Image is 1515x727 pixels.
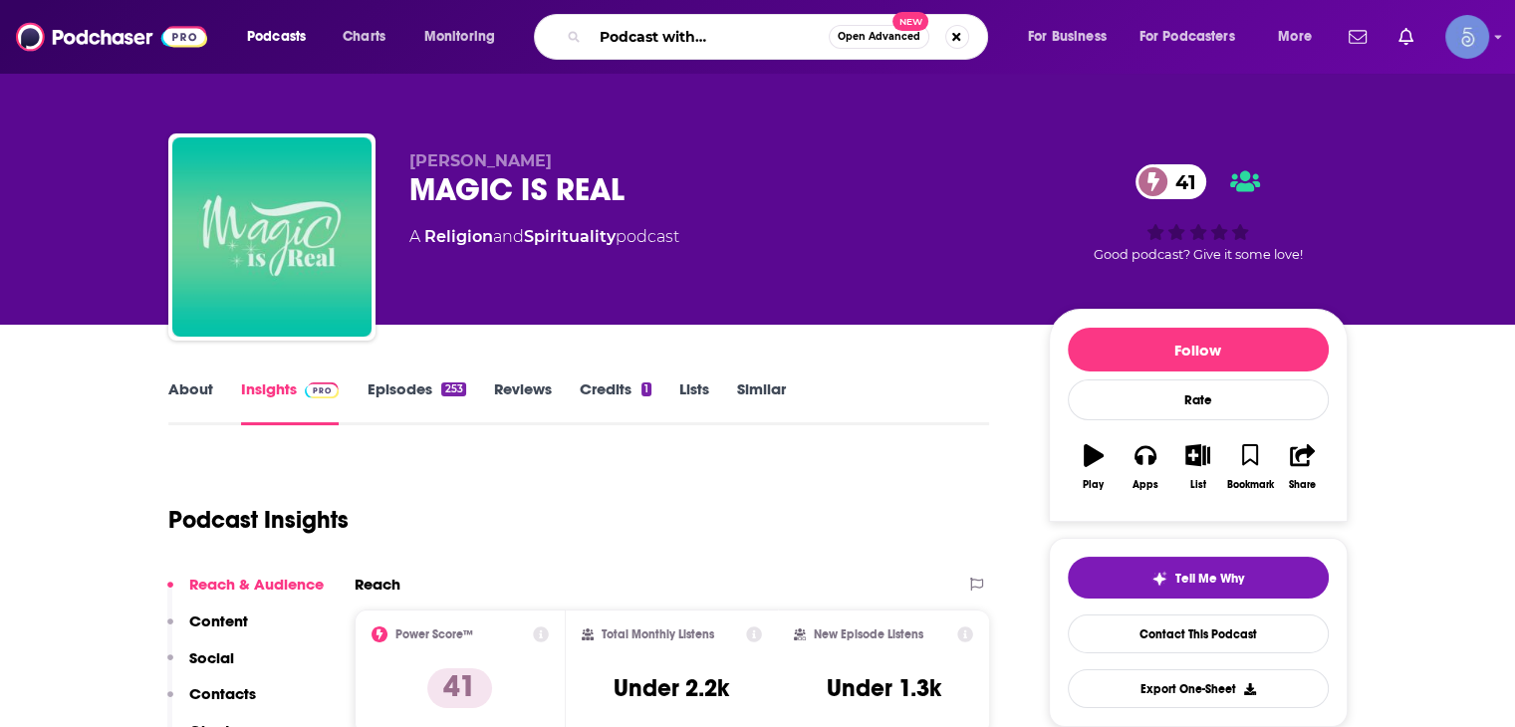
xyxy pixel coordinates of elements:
div: Rate [1068,379,1329,420]
button: Open AdvancedNew [829,25,929,49]
button: open menu [233,21,332,53]
div: 253 [441,382,465,396]
a: Religion [424,227,493,246]
button: Export One-Sheet [1068,669,1329,708]
div: Search podcasts, credits, & more... [553,14,1007,60]
button: Reach & Audience [167,575,324,611]
div: A podcast [409,225,679,249]
div: Share [1289,479,1316,491]
span: [PERSON_NAME] [409,151,552,170]
span: 41 [1155,164,1206,199]
button: open menu [1264,21,1337,53]
button: Content [167,611,248,648]
img: tell me why sparkle [1151,571,1167,587]
button: open menu [1014,21,1132,53]
a: Show notifications dropdown [1341,20,1375,54]
span: More [1278,23,1312,51]
a: Episodes253 [367,379,465,425]
button: Apps [1120,431,1171,503]
button: Social [167,648,234,685]
a: Credits1 [580,379,651,425]
button: Show profile menu [1445,15,1489,59]
span: Open Advanced [838,32,920,42]
button: open menu [1127,21,1264,53]
button: Follow [1068,328,1329,371]
img: Podchaser Pro [305,382,340,398]
span: and [493,227,524,246]
span: Monitoring [424,23,495,51]
input: Search podcasts, credits, & more... [589,21,829,53]
span: Good podcast? Give it some love! [1094,247,1303,262]
div: List [1190,479,1206,491]
button: Share [1276,431,1328,503]
h2: Total Monthly Listens [602,627,714,641]
img: Podchaser - Follow, Share and Rate Podcasts [16,18,207,56]
button: tell me why sparkleTell Me Why [1068,557,1329,599]
span: Podcasts [247,23,306,51]
div: Bookmark [1226,479,1273,491]
button: open menu [410,21,521,53]
span: Logged in as Spiral5-G1 [1445,15,1489,59]
div: Play [1083,479,1104,491]
a: Reviews [494,379,552,425]
div: Apps [1133,479,1158,491]
span: Tell Me Why [1175,571,1244,587]
h3: Under 1.3k [827,673,941,703]
button: List [1171,431,1223,503]
span: For Podcasters [1139,23,1235,51]
a: About [168,379,213,425]
a: InsightsPodchaser Pro [241,379,340,425]
a: Spirituality [524,227,616,246]
div: 41Good podcast? Give it some love! [1049,151,1348,275]
button: Contacts [167,684,256,721]
button: Play [1068,431,1120,503]
a: Similar [737,379,786,425]
a: Lists [679,379,709,425]
p: Contacts [189,684,256,703]
span: Charts [343,23,385,51]
h2: Reach [355,575,400,594]
a: Show notifications dropdown [1390,20,1421,54]
h1: Podcast Insights [168,505,349,535]
div: 1 [641,382,651,396]
button: Bookmark [1224,431,1276,503]
p: Social [189,648,234,667]
h3: Under 2.2k [614,673,729,703]
img: User Profile [1445,15,1489,59]
p: Content [189,611,248,630]
h2: New Episode Listens [814,627,923,641]
span: New [892,12,928,31]
p: Reach & Audience [189,575,324,594]
a: Contact This Podcast [1068,614,1329,653]
h2: Power Score™ [395,627,473,641]
a: Charts [330,21,397,53]
img: MAGIC IS REAL [172,137,372,337]
p: 41 [427,668,492,708]
span: For Business [1028,23,1107,51]
a: 41 [1136,164,1206,199]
